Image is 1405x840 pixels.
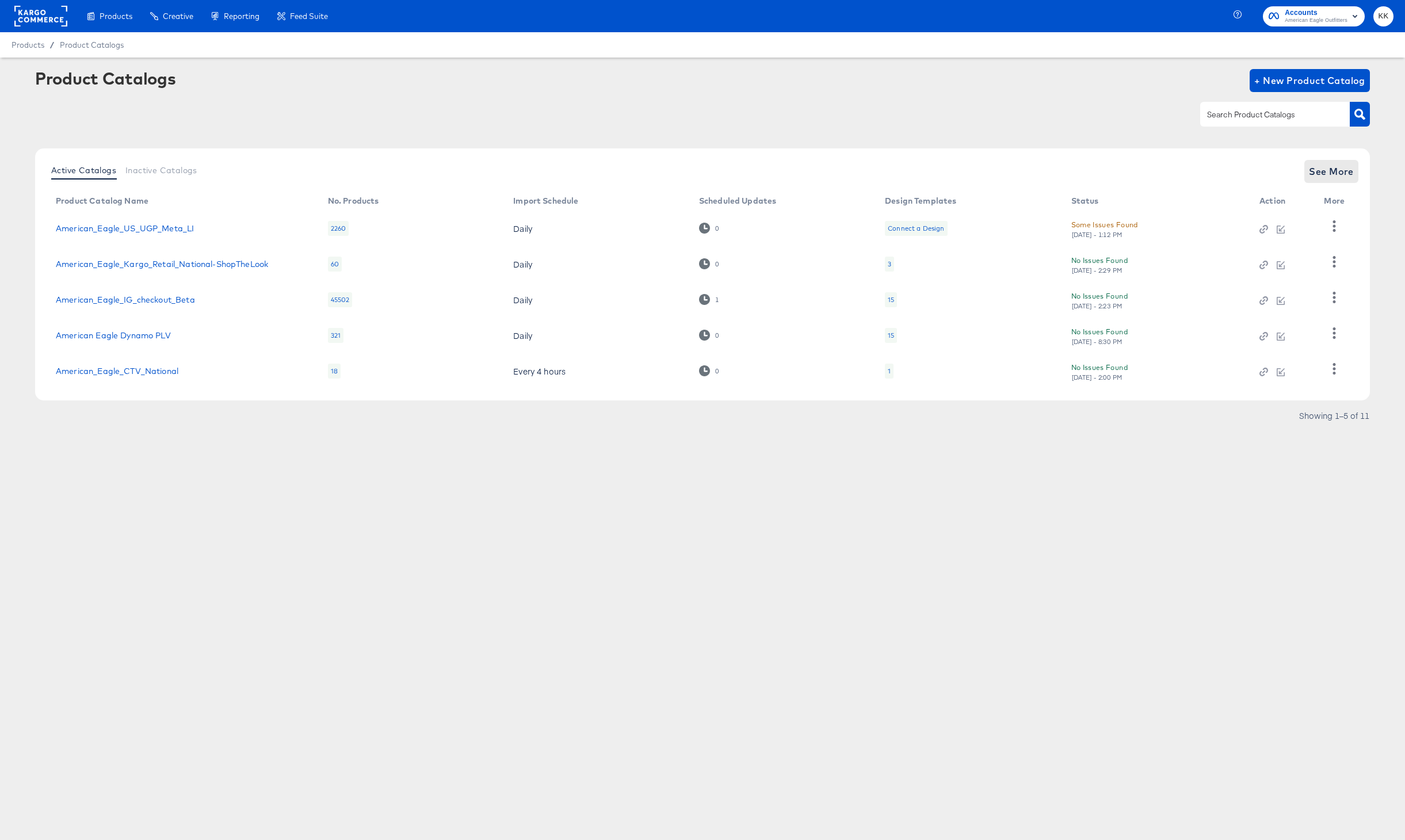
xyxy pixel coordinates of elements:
div: Import Schedule [513,196,578,205]
a: American_Eagle_CTV_National [56,366,178,376]
a: American Eagle Dynamo PLV [56,331,171,340]
span: Feed Suite [290,12,328,21]
div: 0 [715,224,719,232]
div: 3 [885,257,894,272]
div: Some Issues Found [1071,219,1138,231]
div: 3 [888,259,891,269]
div: No. Products [328,196,379,205]
button: See More [1304,160,1358,183]
div: 1 [885,364,894,379]
div: 45502 [328,292,353,307]
a: Product Catalogs [60,40,124,49]
div: Design Templates [885,196,956,205]
span: American Eagle Outfitters [1285,16,1347,25]
a: American_Eagle_Kargo_Retail_National-ShopTheLook [56,259,268,269]
div: 0 [699,365,719,376]
span: Inactive Catalogs [125,166,197,175]
div: 0 [699,223,719,234]
span: Accounts [1285,7,1347,19]
button: Some Issues Found[DATE] - 1:12 PM [1071,219,1138,239]
td: Daily [504,282,690,318]
div: Connect a Design [885,221,947,236]
div: Connect a Design [888,224,944,233]
div: 15 [888,295,894,304]
div: 0 [715,367,719,375]
div: 18 [328,364,341,379]
a: American_Eagle_IG_checkout_Beta [56,295,195,304]
button: + New Product Catalog [1250,69,1370,92]
button: KK [1373,6,1393,26]
div: 0 [715,260,719,268]
span: Creative [163,12,193,21]
div: [DATE] - 1:12 PM [1071,231,1123,239]
div: 0 [715,331,719,339]
span: Active Catalogs [51,166,116,175]
span: KK [1378,10,1389,23]
span: Reporting [224,12,259,21]
th: More [1315,192,1358,211]
div: Product Catalog Name [56,196,148,205]
span: / [44,40,60,49]
span: See More [1309,163,1354,180]
div: 1 [888,366,891,376]
div: 1 [715,296,719,304]
span: Products [100,12,132,21]
div: 1 [699,294,719,305]
a: American_Eagle_US_UGP_Meta_LI [56,224,194,233]
div: Showing 1–5 of 11 [1299,411,1370,419]
td: Daily [504,211,690,246]
th: Status [1062,192,1250,211]
button: AccountsAmerican Eagle Outfitters [1263,6,1365,26]
div: 0 [699,258,719,269]
div: 321 [328,328,343,343]
div: 15 [885,328,897,343]
span: Products [12,40,44,49]
div: Product Catalogs [35,69,175,87]
td: Daily [504,246,690,282]
td: Every 4 hours [504,353,690,389]
div: 15 [888,331,894,340]
input: Search Product Catalogs [1205,108,1327,121]
div: 15 [885,292,897,307]
div: Scheduled Updates [699,196,777,205]
th: Action [1250,192,1315,211]
span: + New Product Catalog [1254,72,1365,89]
div: 2260 [328,221,349,236]
div: 60 [328,257,342,272]
td: Daily [504,318,690,353]
div: 0 [699,330,719,341]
